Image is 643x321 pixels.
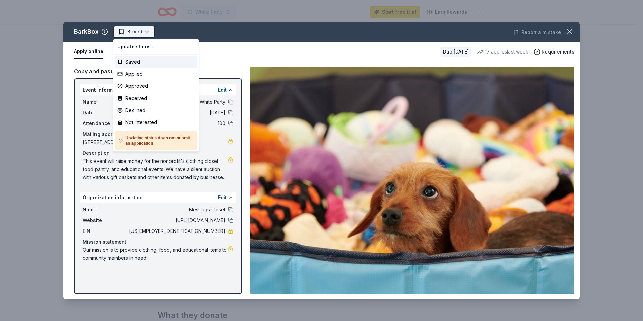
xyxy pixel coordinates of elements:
div: Declined [115,104,197,116]
h5: Updating status does not submit an application [119,135,193,146]
span: White Party [195,8,223,16]
div: Received [115,92,197,104]
div: Applied [115,68,197,80]
div: Saved [115,56,197,68]
div: Approved [115,80,197,92]
div: Update status... [115,41,197,53]
div: Not interested [115,116,197,129]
